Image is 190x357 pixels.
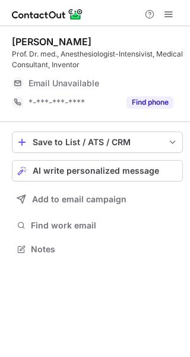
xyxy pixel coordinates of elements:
button: Notes [12,241,183,258]
button: AI write personalized message [12,160,183,181]
button: Reveal Button [126,96,173,108]
img: ContactOut v5.3.10 [12,7,83,21]
span: Find work email [31,220,178,231]
span: AI write personalized message [33,166,159,176]
button: Find work email [12,217,183,234]
button: Add to email campaign [12,189,183,210]
div: Save to List / ATS / CRM [33,137,162,147]
span: Add to email campaign [32,195,126,204]
span: Notes [31,244,178,255]
div: [PERSON_NAME] [12,36,91,48]
span: Email Unavailable [28,78,99,89]
div: Prof. Dr. med., Anesthesiologist-Intensivist, Medical Consultant, Inventor [12,49,183,70]
button: save-profile-one-click [12,131,183,153]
